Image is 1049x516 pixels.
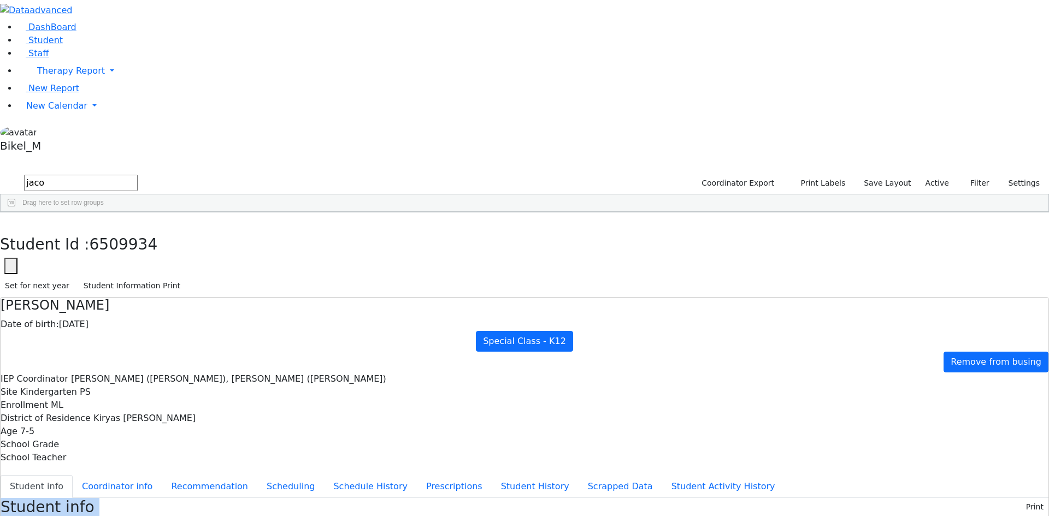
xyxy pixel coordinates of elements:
label: Enrollment [1,399,48,412]
input: Search [24,175,138,191]
button: Recommendation [162,475,257,498]
button: Student Information Print [79,277,185,294]
label: IEP Coordinator [1,372,68,385]
span: 7-5 [20,426,34,436]
label: Age [1,425,17,438]
span: New Report [28,83,79,93]
label: Date of birth: [1,318,59,331]
a: Student [17,35,63,45]
button: Student Activity History [662,475,785,498]
label: School Teacher [1,451,66,464]
button: Filter [956,175,994,192]
button: Coordinator Export [694,175,779,192]
span: Kiryas [PERSON_NAME] [93,413,196,423]
label: District of Residence [1,412,91,425]
a: Staff [17,48,49,58]
span: New Calendar [26,100,87,111]
button: Settings [994,175,1045,192]
span: Remove from busing [951,357,1041,367]
a: Remove from busing [944,352,1048,372]
span: Therapy Report [37,66,105,76]
a: Special Class - K12 [476,331,573,352]
span: Student [28,35,63,45]
a: DashBoard [17,22,76,32]
div: [DATE] [1,318,1048,331]
button: Print [1021,499,1048,515]
button: Scheduling [257,475,324,498]
h4: [PERSON_NAME] [1,298,1048,313]
button: Student info [1,475,73,498]
label: School Grade [1,438,59,451]
span: DashBoard [28,22,76,32]
button: Coordinator info [73,475,162,498]
button: Save Layout [859,175,916,192]
button: Prescriptions [417,475,492,498]
label: Active [921,175,954,192]
span: Drag here to set row groups [22,199,104,206]
a: New Calendar [17,95,1049,117]
span: [PERSON_NAME] ([PERSON_NAME]), [PERSON_NAME] ([PERSON_NAME]) [71,373,386,384]
span: 6509934 [90,235,158,253]
button: Student History [492,475,579,498]
span: ML [51,400,63,410]
a: New Report [17,83,79,93]
span: Kindergarten PS [20,387,91,397]
button: Print Labels [788,175,850,192]
span: Staff [28,48,49,58]
button: Schedule History [324,475,417,498]
label: Site [1,385,17,399]
button: Scrapped Data [579,475,662,498]
a: Therapy Report [17,60,1049,82]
